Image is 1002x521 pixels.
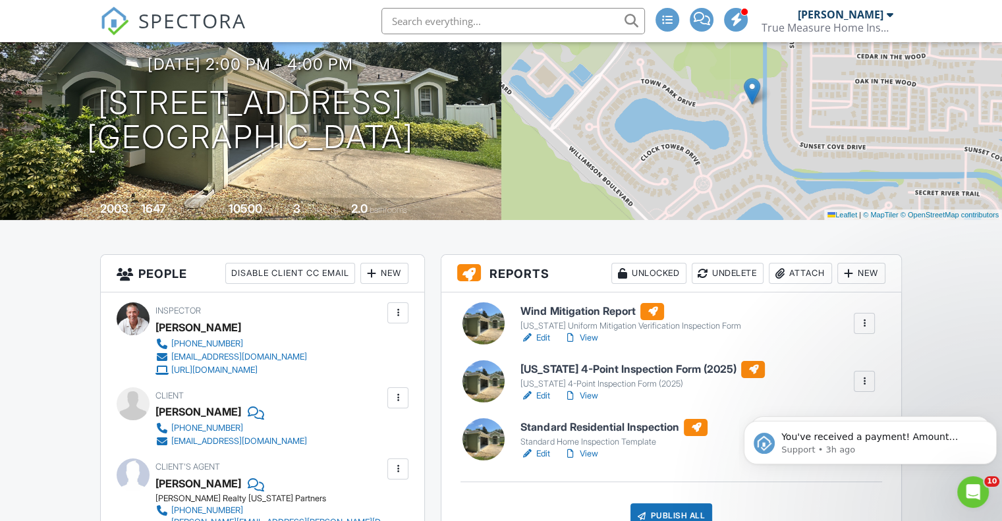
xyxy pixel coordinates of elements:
h6: [US_STATE] 4-Point Inspection Form (2025) [520,361,765,378]
a: [EMAIL_ADDRESS][DOMAIN_NAME] [155,435,307,448]
a: Edit [520,389,550,402]
span: Built [84,205,98,215]
img: Marker [744,78,760,105]
div: [EMAIL_ADDRESS][DOMAIN_NAME] [171,352,307,362]
a: Leaflet [827,211,857,219]
h6: Standard Residential Inspection [520,419,708,436]
a: © MapTiler [863,211,899,219]
div: 3 [293,202,300,215]
div: 2003 [100,202,128,215]
h3: [DATE] 2:00 pm - 4:00 pm [148,55,353,73]
a: [PHONE_NUMBER] [155,504,384,517]
h1: [STREET_ADDRESS] [GEOGRAPHIC_DATA] [87,86,414,155]
div: 10500 [229,202,262,215]
div: [PHONE_NUMBER] [171,423,243,433]
div: 1647 [141,202,166,215]
span: Lot Size [199,205,227,215]
div: [PHONE_NUMBER] [171,339,243,349]
div: Standard Home Inspection Template [520,437,708,447]
a: Edit [520,447,550,460]
a: Standard Residential Inspection Standard Home Inspection Template [520,419,708,448]
span: sq. ft. [168,205,186,215]
div: [URL][DOMAIN_NAME] [171,365,258,375]
iframe: Intercom live chat [957,476,989,508]
iframe: Intercom notifications message [738,393,1002,485]
a: [URL][DOMAIN_NAME] [155,364,307,377]
img: The Best Home Inspection Software - Spectora [100,7,129,36]
div: [PERSON_NAME] [798,8,883,21]
div: Disable Client CC Email [225,263,355,284]
a: [EMAIL_ADDRESS][DOMAIN_NAME] [155,350,307,364]
a: [US_STATE] 4-Point Inspection Form (2025) [US_STATE] 4-Point Inspection Form (2025) [520,361,765,390]
a: View [563,389,598,402]
span: SPECTORA [138,7,246,34]
div: True Measure Home Inspections [762,21,893,34]
span: bedrooms [302,205,339,215]
h3: Reports [441,255,901,292]
div: [EMAIL_ADDRESS][DOMAIN_NAME] [171,436,307,447]
h6: Wind Mitigation Report [520,303,740,320]
div: [US_STATE] Uniform Mitigation Verification Inspection Form [520,321,740,331]
div: [US_STATE] 4-Point Inspection Form (2025) [520,379,765,389]
h3: People [101,255,424,292]
a: [PHONE_NUMBER] [155,337,307,350]
div: Attach [769,263,832,284]
a: View [563,331,598,344]
a: [PERSON_NAME] [155,474,241,493]
span: | [859,211,861,219]
input: Search everything... [381,8,645,34]
a: View [563,447,598,460]
div: [PHONE_NUMBER] [171,505,243,516]
span: Client's Agent [155,462,220,472]
a: SPECTORA [100,18,246,45]
span: bathrooms [370,205,407,215]
div: 2.0 [351,202,368,215]
span: Inspector [155,306,201,315]
span: Client [155,391,184,400]
span: sq.ft. [264,205,281,215]
div: [PERSON_NAME] [155,317,241,337]
span: 10 [984,476,999,487]
a: [PHONE_NUMBER] [155,422,307,435]
div: Undelete [692,263,764,284]
div: [PERSON_NAME] Realty [US_STATE] Partners [155,493,395,504]
div: New [360,263,408,284]
div: [PERSON_NAME] [155,402,241,422]
a: Wind Mitigation Report [US_STATE] Uniform Mitigation Verification Inspection Form [520,303,740,332]
a: Edit [520,331,550,344]
a: © OpenStreetMap contributors [901,211,999,219]
div: Unlocked [611,263,686,284]
div: New [837,263,885,284]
